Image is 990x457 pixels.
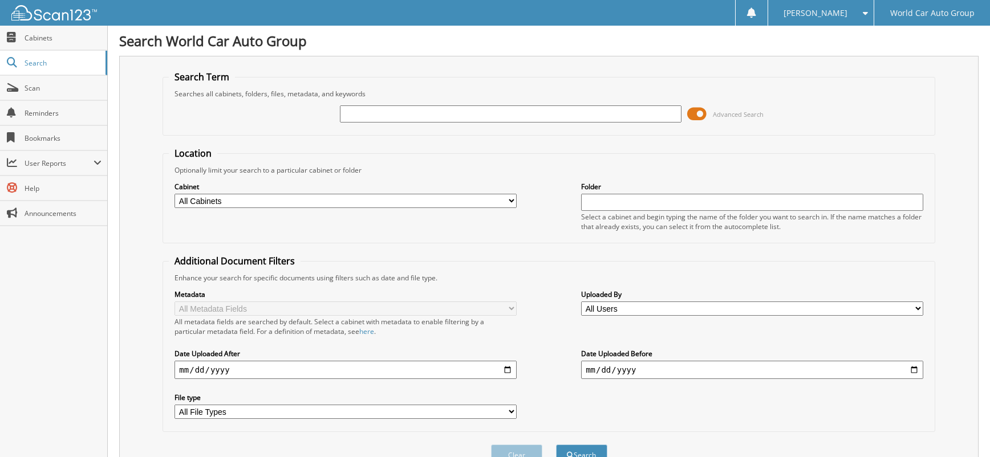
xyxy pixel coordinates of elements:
div: Optionally limit your search to a particular cabinet or folder [169,165,928,175]
label: Uploaded By [581,289,923,299]
span: Reminders [25,108,102,118]
legend: Additional Document Filters [169,255,301,267]
label: Metadata [175,289,517,299]
h1: Search World Car Auto Group [119,31,979,50]
span: [PERSON_NAME] [784,10,847,17]
div: Select a cabinet and begin typing the name of the folder you want to search in. If the name match... [581,212,923,231]
label: Cabinet [175,182,517,191]
span: World Car Auto Group [890,10,975,17]
input: start [175,361,517,379]
input: end [581,361,923,379]
span: Help [25,183,102,193]
label: File type [175,393,517,402]
legend: Location [169,147,217,160]
iframe: Chat Widget [933,402,990,457]
legend: Search Term [169,71,235,83]
span: Advanced Search [713,110,764,119]
a: here [359,327,374,336]
div: All metadata fields are searched by default. Select a cabinet with metadata to enable filtering b... [175,317,517,336]
img: scan123-logo-white.svg [11,5,97,21]
div: Searches all cabinets, folders, files, metadata, and keywords [169,89,928,99]
label: Date Uploaded Before [581,349,923,358]
div: Enhance your search for specific documents using filters such as date and file type. [169,273,928,283]
label: Folder [581,182,923,191]
span: Bookmarks [25,133,102,143]
span: Announcements [25,209,102,218]
label: Date Uploaded After [175,349,517,358]
span: Cabinets [25,33,102,43]
span: User Reports [25,158,94,168]
span: Scan [25,83,102,93]
span: Search [25,58,100,68]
